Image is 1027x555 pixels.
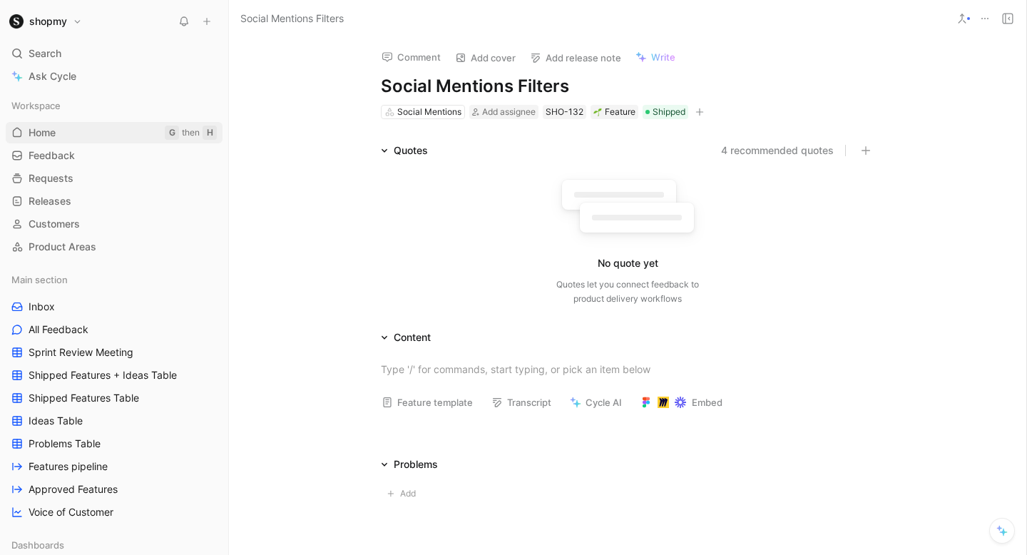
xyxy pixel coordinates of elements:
a: Product Areas [6,236,223,258]
button: View actions [203,482,217,497]
div: Workspace [6,95,223,116]
button: Comment [375,47,447,67]
a: Feedback [6,145,223,166]
span: Sprint Review Meeting [29,345,133,360]
div: Main section [6,269,223,290]
a: Shipped Features Table [6,387,223,409]
span: Inbox [29,300,55,314]
span: Approved Features [29,482,118,497]
button: View actions [203,368,217,382]
a: Inbox [6,296,223,317]
span: Shipped Features Table [29,391,139,405]
button: 4 recommended quotes [721,142,834,159]
button: View actions [203,437,217,451]
button: View actions [203,414,217,428]
div: Shipped [643,105,688,119]
span: Problems Table [29,437,101,451]
span: Ask Cycle [29,68,76,85]
button: Add release note [523,48,628,68]
span: Ideas Table [29,414,83,428]
img: shopmy [9,14,24,29]
span: Search [29,45,61,62]
button: View actions [203,459,217,474]
h1: shopmy [29,15,67,28]
a: Ideas Table [6,410,223,432]
span: Requests [29,171,73,185]
span: Customers [29,217,80,231]
a: Problems Table [6,433,223,454]
div: Social Mentions [397,105,461,119]
span: Write [651,51,675,63]
a: Approved Features [6,479,223,500]
span: Add [400,487,420,501]
a: Voice of Customer [6,501,223,523]
div: Quotes let you connect feedback to product delivery workflows [556,277,699,306]
span: Product Areas [29,240,96,254]
span: Features pipeline [29,459,108,474]
div: Quotes [375,142,434,159]
div: Quotes [394,142,428,159]
button: View actions [203,300,217,314]
span: Social Mentions Filters [240,10,344,27]
button: Write [629,47,682,67]
div: Main sectionInboxAll FeedbackSprint Review MeetingShipped Features + Ideas TableShipped Features ... [6,269,223,523]
span: Feedback [29,148,75,163]
button: View actions [203,322,217,337]
a: HomeGthenH [6,122,223,143]
div: Feature [593,105,635,119]
div: G [165,126,179,140]
button: View actions [203,345,217,360]
span: Dashboards [11,538,64,552]
span: Home [29,126,56,140]
a: Requests [6,168,223,189]
button: View actions [203,391,217,405]
button: View actions [203,505,217,519]
button: Embed [634,392,729,412]
a: All Feedback [6,319,223,340]
a: Sprint Review Meeting [6,342,223,363]
h1: Social Mentions Filters [381,75,874,98]
span: Add assignee [482,106,536,117]
span: Releases [29,194,71,208]
span: Shipped Features + Ideas Table [29,368,177,382]
div: Problems [394,456,438,473]
div: 🌱Feature [591,105,638,119]
button: Cycle AI [563,392,628,412]
div: Problems [375,456,444,473]
div: Search [6,43,223,64]
div: H [203,126,217,140]
button: Add cover [449,48,522,68]
div: SHO-132 [546,105,583,119]
span: All Feedback [29,322,88,337]
div: then [182,126,200,140]
button: shopmyshopmy [6,11,86,31]
span: Main section [11,273,68,287]
a: Shipped Features + Ideas Table [6,365,223,386]
div: Content [375,329,436,346]
a: Customers [6,213,223,235]
span: Shipped [653,105,685,119]
a: Features pipeline [6,456,223,477]
div: Content [394,329,431,346]
img: 🌱 [593,108,602,116]
span: Voice of Customer [29,505,113,519]
button: Feature template [375,392,479,412]
button: Transcript [485,392,558,412]
span: Workspace [11,98,61,113]
div: No quote yet [598,255,658,272]
a: Ask Cycle [6,66,223,87]
a: Releases [6,190,223,212]
button: Add [381,484,426,503]
span: Upgrade [6,17,42,28]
